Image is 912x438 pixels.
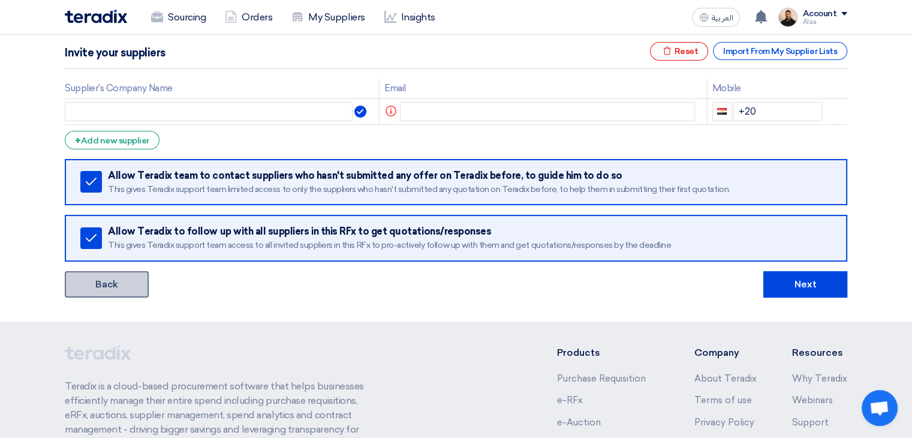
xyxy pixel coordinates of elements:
[65,271,149,298] a: Back
[802,19,847,25] div: Alaa
[215,4,282,31] a: Orders
[694,417,754,428] a: Privacy Policy
[694,373,756,384] a: About Teradix
[65,10,127,23] img: Teradix logo
[778,8,797,27] img: MAA_1717931611039.JPG
[694,395,751,406] a: Terms of use
[557,346,658,360] li: Products
[713,42,847,60] div: Import From My Supplier Lists
[650,42,709,61] div: Reset
[108,226,830,238] div: Allow Teradix to follow up with all suppliers in this RFx to get quotations/responses
[792,417,829,428] a: Support
[65,79,379,98] th: Supplier's Company Name
[694,346,756,360] li: Company
[65,131,159,149] div: Add new supplier
[792,395,833,406] a: Webinars
[557,417,601,428] a: e-Auction
[375,4,445,31] a: Insights
[400,102,696,121] input: Email
[108,184,830,195] div: This gives Teradix support team limited access to only the suppliers who hasn't submitted any quo...
[692,8,740,27] button: العربية
[733,102,823,121] input: Enter phone number
[792,346,847,360] li: Resources
[707,79,827,98] th: Mobile
[792,373,847,384] a: Why Teradix
[763,271,847,298] button: Next
[354,106,366,118] img: Verified Account
[75,135,81,146] span: +
[65,102,353,121] input: Supplier Name
[711,14,733,22] span: العربية
[282,4,374,31] a: My Suppliers
[65,47,165,59] h5: Invite your suppliers
[557,395,583,406] a: e-RFx
[379,79,707,98] th: Email
[802,9,836,19] div: Account
[108,170,830,182] div: Allow Teradix team to contact suppliers who hasn't submitted any offer on Teradix before, to guid...
[108,240,830,251] div: This gives Teradix support team access to all invited suppliers in this RFx to pro-actively follo...
[557,373,646,384] a: Purchase Requisition
[142,4,215,31] a: Sourcing
[862,390,898,426] a: Open chat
